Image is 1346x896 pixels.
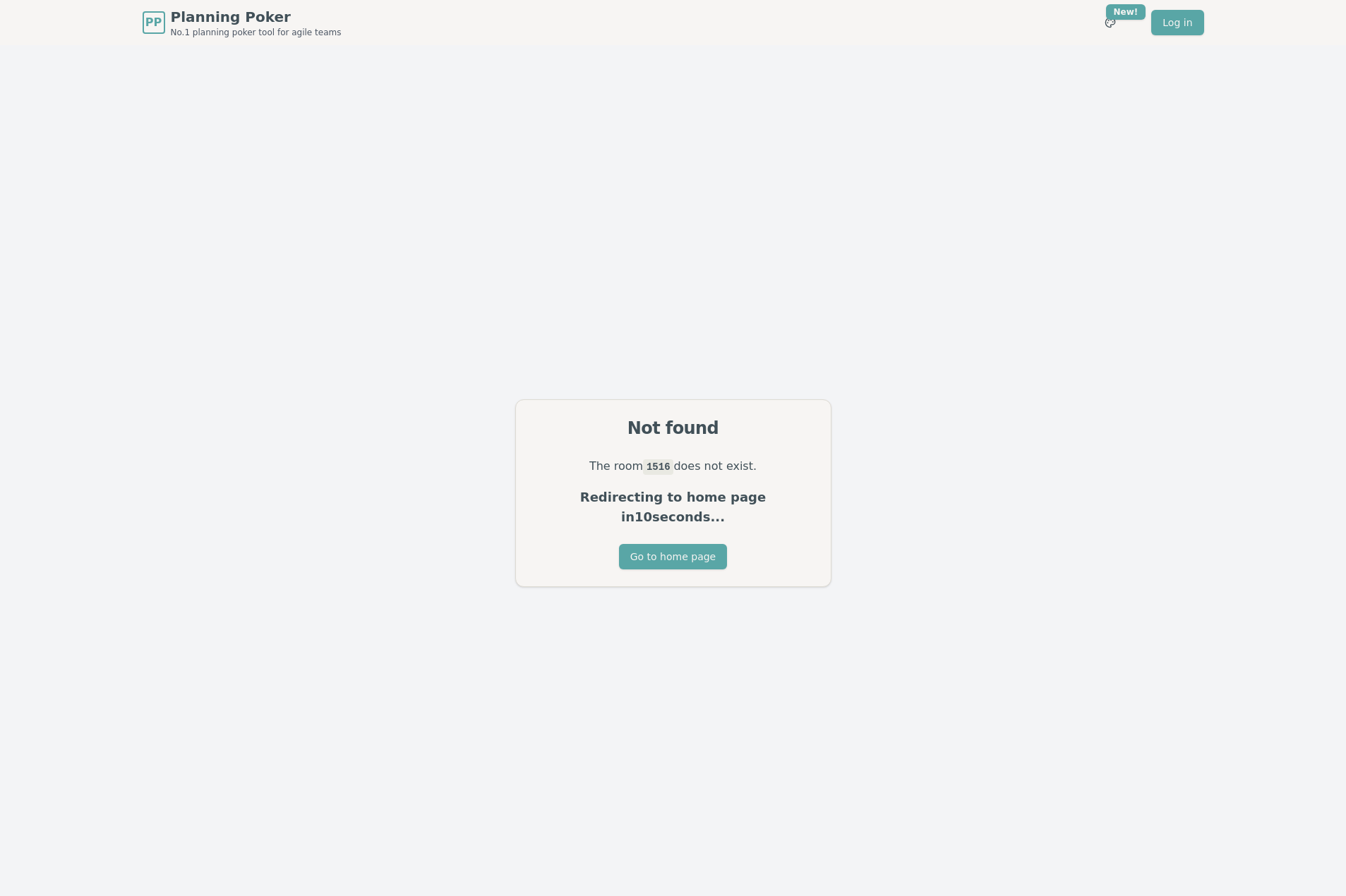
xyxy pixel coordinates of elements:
div: Not found [533,417,814,440]
button: Go to home page [619,544,727,569]
code: 1516 [643,459,673,475]
span: Planning Poker [171,7,342,27]
span: PP [145,14,162,31]
a: PPPlanning PokerNo.1 planning poker tool for agile teams [143,7,342,38]
p: The room does not exist. [533,456,814,476]
button: New! [1098,10,1123,35]
a: Log in [1151,10,1203,35]
div: New! [1106,4,1146,20]
span: No.1 planning poker tool for agile teams [171,27,342,38]
p: Redirecting to home page in 10 seconds... [533,488,814,527]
